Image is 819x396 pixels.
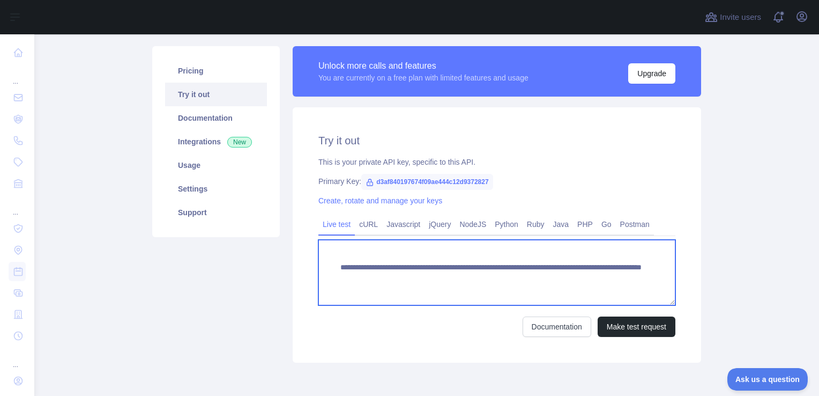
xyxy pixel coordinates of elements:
a: Javascript [382,216,425,233]
a: Documentation [523,317,591,337]
a: Create, rotate and manage your keys [318,196,442,205]
a: Postman [616,216,654,233]
button: Make test request [598,317,675,337]
a: jQuery [425,216,455,233]
iframe: Toggle Customer Support [727,368,808,391]
button: Upgrade [628,63,675,84]
span: New [227,137,252,148]
a: cURL [355,216,382,233]
div: This is your private API key, specific to this API. [318,157,675,167]
a: Support [165,201,267,224]
a: Try it out [165,83,267,106]
span: d3af840197674f09ae444c12d9372827 [361,174,493,190]
div: ... [9,348,26,369]
a: Integrations New [165,130,267,153]
h2: Try it out [318,133,675,148]
span: Invite users [720,11,761,24]
a: Live test [318,216,355,233]
div: ... [9,195,26,217]
a: PHP [573,216,597,233]
div: Primary Key: [318,176,675,187]
a: Usage [165,153,267,177]
a: Java [549,216,574,233]
div: ... [9,64,26,86]
a: NodeJS [455,216,490,233]
button: Invite users [703,9,763,26]
a: Pricing [165,59,267,83]
div: Unlock more calls and features [318,60,528,72]
div: You are currently on a free plan with limited features and usage [318,72,528,83]
a: Documentation [165,106,267,130]
a: Ruby [523,216,549,233]
a: Settings [165,177,267,201]
a: Python [490,216,523,233]
a: Go [597,216,616,233]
